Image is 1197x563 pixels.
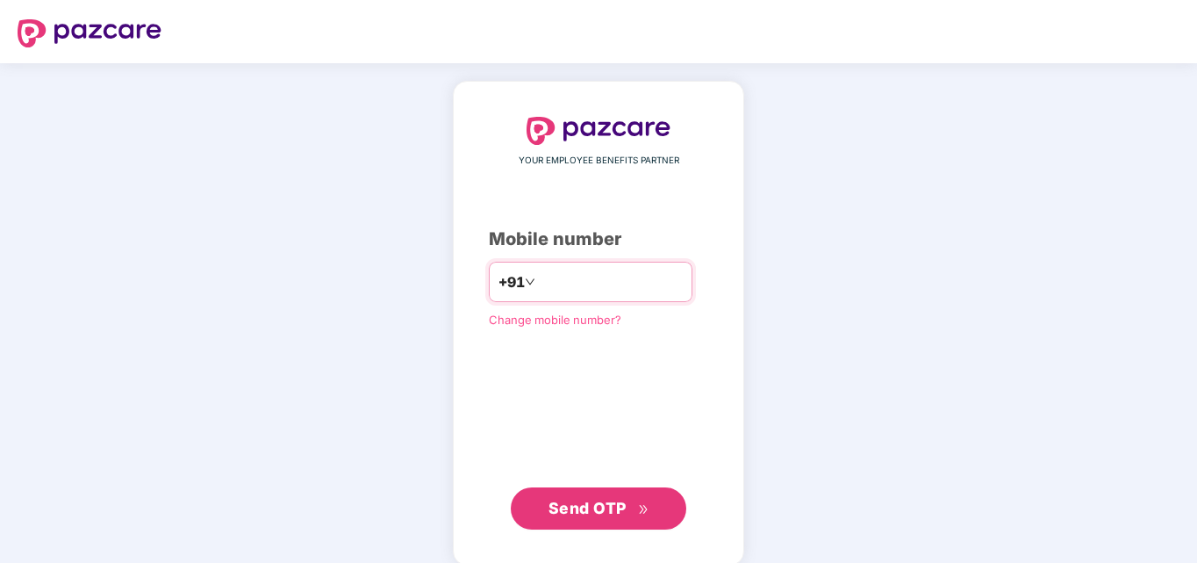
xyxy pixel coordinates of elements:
[498,271,525,293] span: +91
[489,226,708,253] div: Mobile number
[18,19,161,47] img: logo
[527,117,670,145] img: logo
[525,277,535,287] span: down
[489,313,621,327] a: Change mobile number?
[519,154,679,168] span: YOUR EMPLOYEE BENEFITS PARTNER
[548,499,627,517] span: Send OTP
[638,504,649,516] span: double-right
[511,487,686,530] button: Send OTPdouble-right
